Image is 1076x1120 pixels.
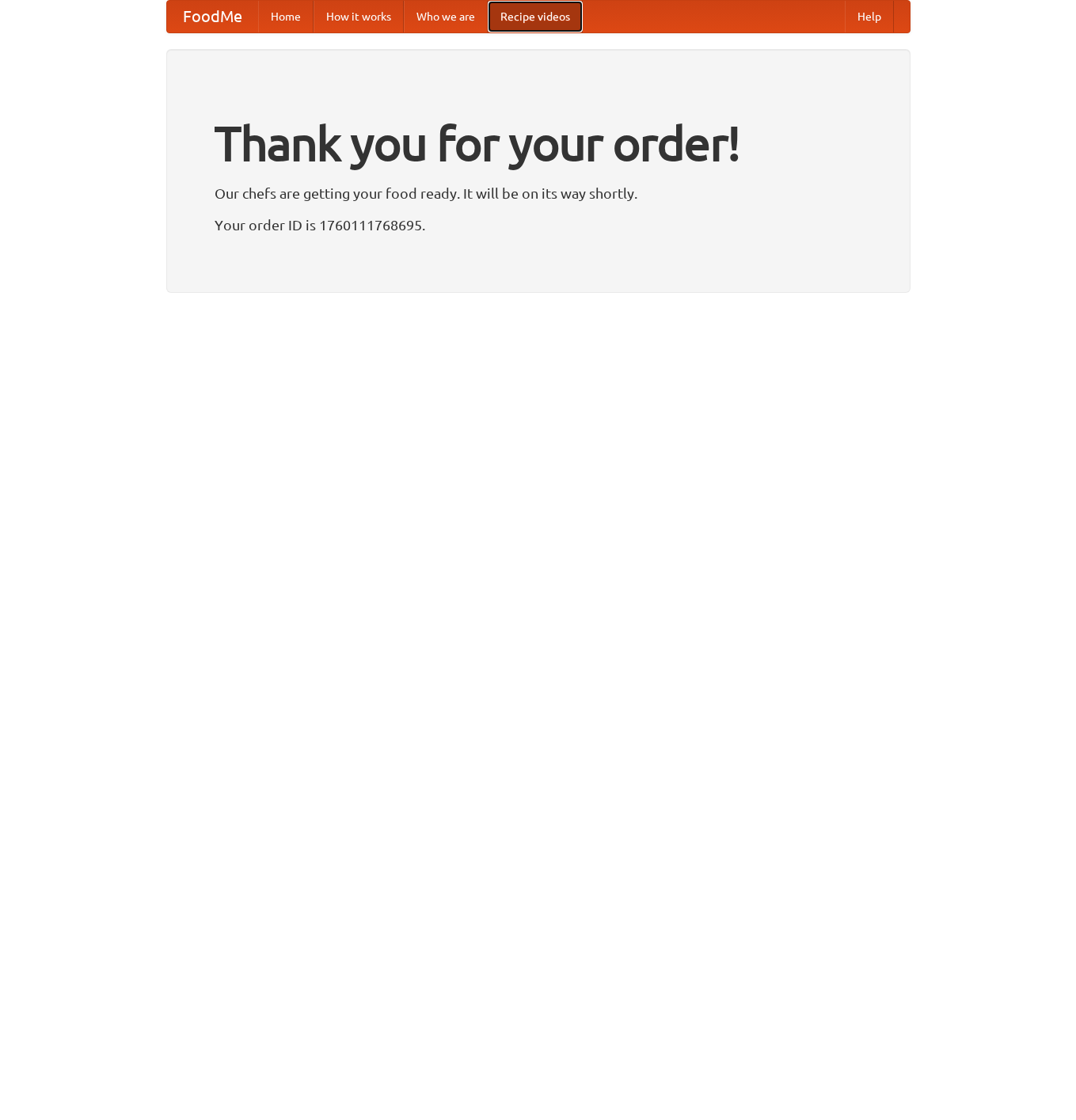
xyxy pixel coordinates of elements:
[404,1,488,32] a: Who we are
[845,1,894,32] a: Help
[167,1,258,32] a: FoodMe
[215,105,862,181] h1: Thank you for your order!
[215,181,862,205] p: Our chefs are getting your food ready. It will be on its way shortly.
[314,1,404,32] a: How it works
[488,1,583,32] a: Recipe videos
[215,213,862,237] p: Your order ID is 1760111768695.
[258,1,314,32] a: Home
